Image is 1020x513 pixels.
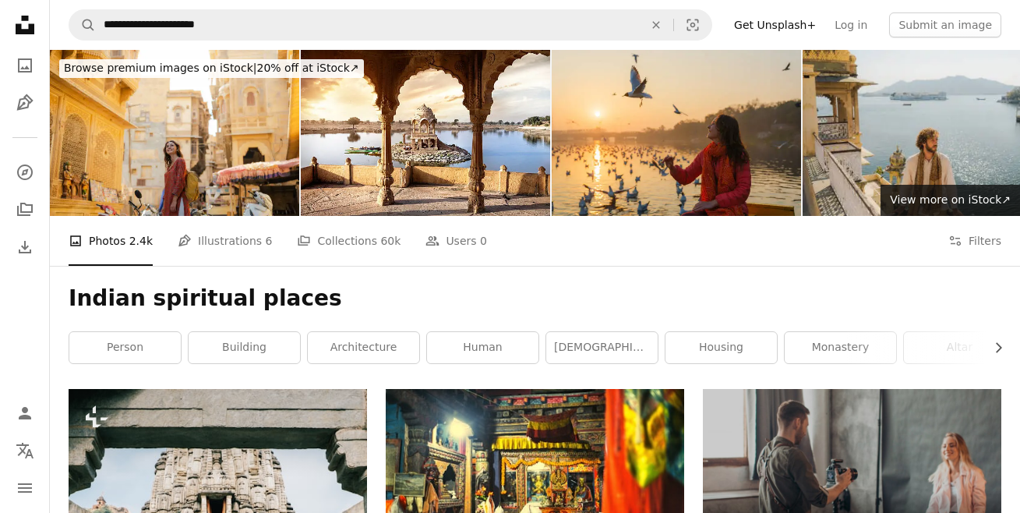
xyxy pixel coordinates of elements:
[9,232,41,263] a: Download History
[308,332,419,363] a: architecture
[69,285,1001,313] h1: Indian spiritual places
[50,50,299,216] img: Woman walking on crowded street in old town of Jaisalmer, India
[552,50,801,216] img: Woman looking at flock of migratory birds on river in New Delhi from boat
[825,12,877,37] a: Log in
[665,332,777,363] a: housing
[546,332,658,363] a: [DEMOGRAPHIC_DATA]
[425,216,487,266] a: Users 0
[189,332,300,363] a: building
[889,12,1001,37] button: Submit an image
[178,216,272,266] a: Illustrations 6
[725,12,825,37] a: Get Unsplash+
[380,232,401,249] span: 60k
[9,194,41,225] a: Collections
[9,50,41,81] a: Photos
[9,9,41,44] a: Home — Unsplash
[785,332,896,363] a: monastery
[386,481,684,495] a: a shrine with a large statue
[50,50,373,87] a: Browse premium images on iStock|20% off at iStock↗
[69,10,96,40] button: Search Unsplash
[890,193,1011,206] span: View more on iStock ↗
[881,185,1020,216] a: View more on iStock↗
[639,10,673,40] button: Clear
[9,435,41,466] button: Language
[9,472,41,504] button: Menu
[984,332,1001,363] button: scroll list to the right
[674,10,711,40] button: Visual search
[9,87,41,119] a: Illustrations
[64,62,359,74] span: 20% off at iStock ↗
[9,157,41,188] a: Explore
[69,9,712,41] form: Find visuals sitewide
[948,216,1001,266] button: Filters
[427,332,538,363] a: human
[69,332,181,363] a: person
[266,232,273,249] span: 6
[64,62,256,74] span: Browse premium images on iStock |
[480,232,487,249] span: 0
[904,332,1015,363] a: altar
[9,398,41,429] a: Log in / Sign up
[297,216,401,266] a: Collections 60k
[301,50,550,216] img: Temple on the water in India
